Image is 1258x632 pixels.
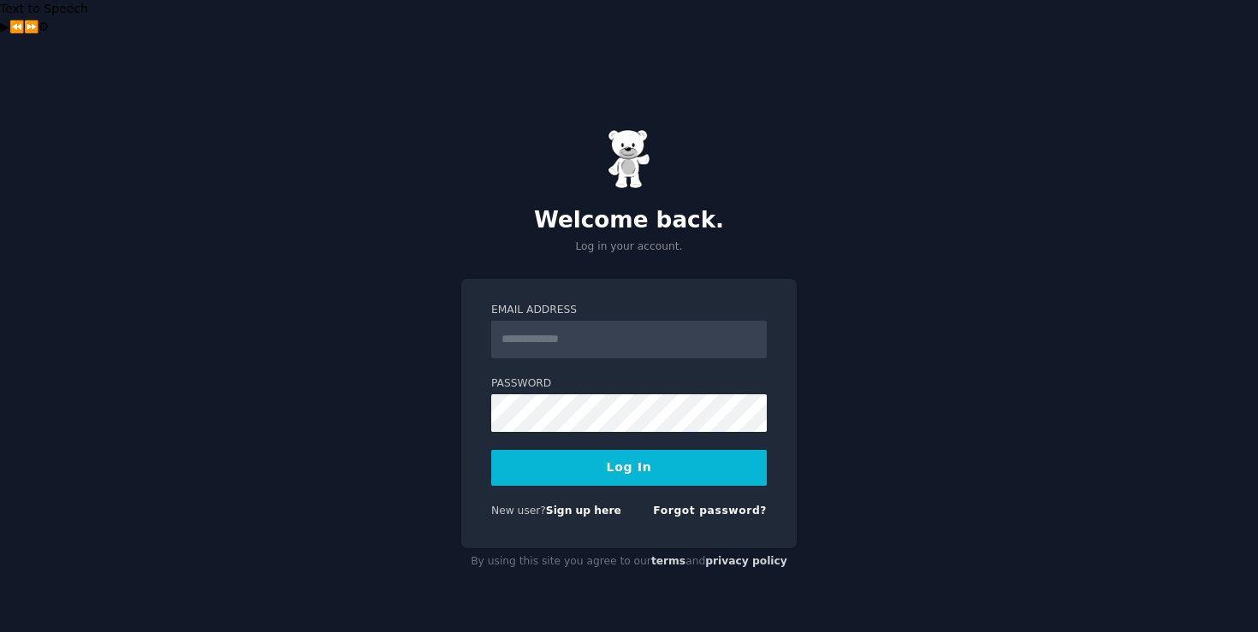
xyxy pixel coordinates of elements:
a: Forgot password? [653,505,767,517]
a: privacy policy [705,555,787,567]
label: Email Address [491,303,767,318]
button: Log In [491,450,767,486]
img: Gummy Bear [608,129,650,189]
span: New user? [491,505,546,517]
button: Settings [39,18,50,36]
button: Forward [24,18,39,36]
div: By using this site you agree to our and [461,548,797,576]
button: Previous [9,18,24,36]
label: Password [491,376,767,392]
h2: Welcome back. [461,207,797,234]
p: Log in your account. [461,239,797,255]
a: terms [651,555,685,567]
a: Sign up here [546,505,621,517]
